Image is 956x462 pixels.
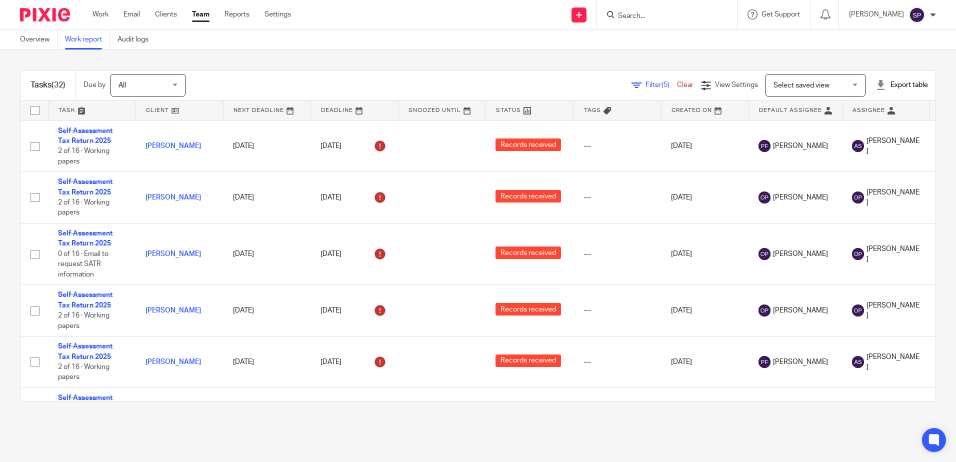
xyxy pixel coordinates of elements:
[866,300,919,321] span: [PERSON_NAME]
[495,138,561,151] span: Records received
[852,304,864,316] img: svg%3E
[118,82,126,89] span: All
[145,142,201,149] a: [PERSON_NAME]
[758,356,770,368] img: svg%3E
[661,172,748,223] td: [DATE]
[661,81,669,88] span: (5)
[866,187,919,208] span: [PERSON_NAME]
[773,82,829,89] span: Select saved view
[677,81,693,88] a: Clear
[58,147,109,165] span: 2 of 16 · Working papers
[773,305,828,315] span: [PERSON_NAME]
[117,30,156,49] a: Audit logs
[758,140,770,152] img: svg%3E
[58,230,112,247] a: Self-Assessment Tax Return 2025
[123,9,140,19] a: Email
[661,336,748,388] td: [DATE]
[58,343,112,360] a: Self-Assessment Tax Return 2025
[320,302,388,318] div: [DATE]
[58,394,112,411] a: Self-Assessment Tax Return 2025
[495,246,561,259] span: Records received
[584,107,601,113] span: Tags
[773,357,828,367] span: [PERSON_NAME]
[849,9,904,19] p: [PERSON_NAME]
[909,7,925,23] img: svg%3E
[30,80,65,90] h1: Tasks
[145,194,201,201] a: [PERSON_NAME]
[866,352,919,372] span: [PERSON_NAME]
[51,81,65,89] span: (32)
[661,120,748,172] td: [DATE]
[645,81,677,88] span: Filter
[223,172,310,223] td: [DATE]
[58,312,109,329] span: 2 of 16 · Working papers
[661,223,748,285] td: [DATE]
[875,80,928,90] div: Export table
[58,199,109,216] span: 2 of 16 · Working papers
[58,291,112,308] a: Self-Assessment Tax Return 2025
[20,8,70,21] img: Pixie
[866,136,919,156] span: [PERSON_NAME]
[223,285,310,336] td: [DATE]
[320,246,388,262] div: [DATE]
[495,190,561,202] span: Records received
[58,363,109,381] span: 2 of 16 · Working papers
[866,244,919,264] span: [PERSON_NAME]
[223,120,310,172] td: [DATE]
[583,249,651,259] div: ---
[224,9,249,19] a: Reports
[758,304,770,316] img: svg%3E
[145,307,201,314] a: [PERSON_NAME]
[715,81,758,88] span: View Settings
[320,138,388,154] div: [DATE]
[583,192,651,202] div: ---
[852,248,864,260] img: svg%3E
[58,250,108,278] span: 0 of 16 · Email to request SATR information
[761,11,800,18] span: Get Support
[223,223,310,285] td: [DATE]
[852,356,864,368] img: svg%3E
[583,357,651,367] div: ---
[495,354,561,367] span: Records received
[773,141,828,151] span: [PERSON_NAME]
[20,30,57,49] a: Overview
[92,9,108,19] a: Work
[320,189,388,205] div: [DATE]
[145,358,201,365] a: [PERSON_NAME]
[65,30,110,49] a: Work report
[773,192,828,202] span: [PERSON_NAME]
[58,127,112,144] a: Self-Assessment Tax Return 2025
[145,250,201,257] a: [PERSON_NAME]
[773,249,828,259] span: [PERSON_NAME]
[583,141,651,151] div: ---
[495,303,561,315] span: Records received
[155,9,177,19] a: Clients
[320,354,388,370] div: [DATE]
[758,248,770,260] img: svg%3E
[583,305,651,315] div: ---
[617,12,707,21] input: Search
[661,285,748,336] td: [DATE]
[852,140,864,152] img: svg%3E
[192,9,209,19] a: Team
[223,336,310,388] td: [DATE]
[758,191,770,203] img: svg%3E
[58,178,112,195] a: Self-Assessment Tax Return 2025
[264,9,291,19] a: Settings
[83,80,105,90] p: Due by
[661,387,748,439] td: [DATE]
[223,387,310,439] td: [DATE]
[852,191,864,203] img: svg%3E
